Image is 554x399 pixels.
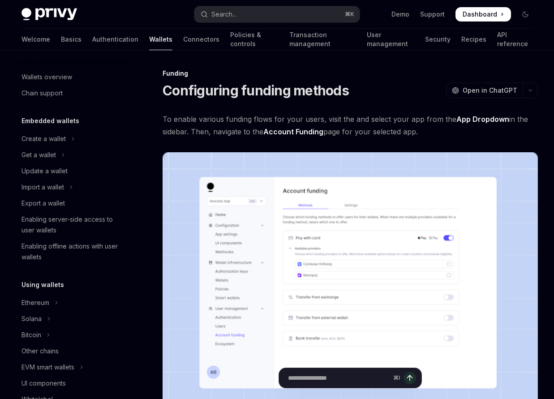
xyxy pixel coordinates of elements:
button: Toggle Import a wallet section [14,179,129,195]
a: Recipes [461,29,486,50]
div: Ethereum [21,297,49,308]
button: Toggle EVM smart wallets section [14,359,129,375]
div: Import a wallet [21,182,64,193]
a: Enabling offline actions with user wallets [14,238,129,265]
button: Toggle Get a wallet section [14,147,129,163]
a: Chain support [14,85,129,101]
button: Toggle Solana section [14,311,129,327]
span: To enable various funding flows for your users, visit the and select your app from the in the sid... [163,113,538,138]
span: ⌘ K [345,11,354,18]
div: Enabling offline actions with user wallets [21,241,124,262]
div: Other chains [21,346,59,356]
button: Open search [194,6,360,22]
button: Toggle dark mode [518,7,533,21]
a: Security [425,29,451,50]
a: Account Funding [263,127,323,137]
a: Wallets overview [14,69,129,85]
img: dark logo [21,8,77,21]
div: UI components [21,378,66,389]
h5: Embedded wallets [21,116,79,126]
a: Update a wallet [14,163,129,179]
span: Dashboard [463,10,497,19]
div: Search... [211,9,236,20]
a: User management [367,29,414,50]
a: Policies & controls [230,29,279,50]
div: Wallets overview [21,72,72,82]
a: Demo [391,10,409,19]
a: Other chains [14,343,129,359]
div: Update a wallet [21,166,68,176]
a: Welcome [21,29,50,50]
strong: App Dropdown [456,115,509,124]
a: UI components [14,375,129,391]
div: Solana [21,313,42,324]
input: Ask a question... [288,368,390,388]
a: Basics [61,29,82,50]
a: Wallets [149,29,172,50]
a: API reference [497,29,533,50]
h1: Configuring funding methods [163,82,349,99]
button: Open in ChatGPT [446,83,523,98]
div: Export a wallet [21,198,65,209]
button: Send message [404,372,416,384]
a: Transaction management [289,29,356,50]
h5: Using wallets [21,279,64,290]
a: Dashboard [455,7,511,21]
a: Export a wallet [14,195,129,211]
button: Toggle Ethereum section [14,295,129,311]
button: Toggle Bitcoin section [14,327,129,343]
a: Authentication [92,29,138,50]
button: Toggle Create a wallet section [14,131,129,147]
span: Open in ChatGPT [463,86,517,95]
div: Bitcoin [21,330,41,340]
a: Support [420,10,445,19]
a: Enabling server-side access to user wallets [14,211,129,238]
div: Create a wallet [21,133,66,144]
div: Funding [163,69,538,78]
div: EVM smart wallets [21,362,74,373]
div: Chain support [21,88,63,99]
div: Enabling server-side access to user wallets [21,214,124,236]
a: Connectors [183,29,219,50]
div: Get a wallet [21,150,56,160]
